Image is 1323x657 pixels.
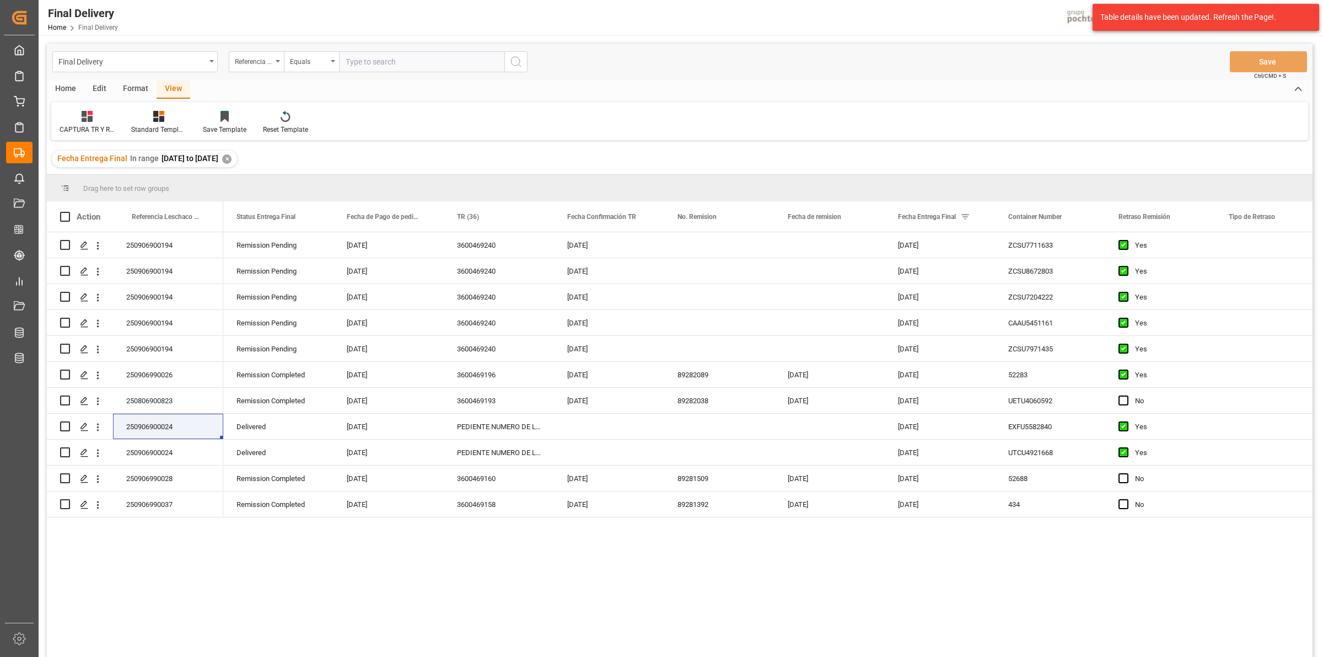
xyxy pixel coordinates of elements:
[1135,466,1202,492] div: No
[885,440,995,465] div: [DATE]
[162,154,218,163] span: [DATE] to [DATE]
[48,5,118,22] div: Final Delivery
[334,258,444,284] div: [DATE]
[290,54,327,67] div: Equals
[47,362,223,388] div: Press SPACE to select this row.
[775,466,885,491] div: [DATE]
[444,414,554,439] div: PEDIENTE NUMERO DE LOTE
[157,80,190,99] div: View
[132,213,200,221] span: Referencia Leschaco (Impo)
[677,213,717,221] span: No. Remision
[334,284,444,309] div: [DATE]
[236,213,295,221] span: Status Entrega Final
[444,492,554,517] div: 3600469158
[235,54,272,67] div: Referencia Leschaco (Impo)
[48,24,66,31] a: Home
[775,492,885,517] div: [DATE]
[885,284,995,309] div: [DATE]
[47,80,84,99] div: Home
[115,80,157,99] div: Format
[113,492,223,517] div: 250906990037
[84,80,115,99] div: Edit
[1100,12,1303,23] div: Table details have been updated. Refresh the Page!.
[113,258,223,284] div: 250906900194
[885,310,995,335] div: [DATE]
[334,440,444,465] div: [DATE]
[995,388,1105,413] div: UETU4060592
[444,232,554,258] div: 3600469240
[554,492,664,517] div: [DATE]
[995,440,1105,465] div: UTCU4921668
[58,54,206,68] div: Final Delivery
[47,336,223,362] div: Press SPACE to select this row.
[47,284,223,310] div: Press SPACE to select this row.
[504,51,528,72] button: search button
[775,388,885,413] div: [DATE]
[223,388,334,413] div: Remission Completed
[60,125,115,135] div: CAPTURA TR Y RETRASO + FECHA DE ENTREGA
[47,388,223,414] div: Press SPACE to select this row.
[1135,233,1202,258] div: Yes
[1135,414,1202,440] div: Yes
[554,284,664,309] div: [DATE]
[222,154,232,164] div: ✕
[47,466,223,492] div: Press SPACE to select this row.
[995,362,1105,387] div: 52283
[898,213,956,221] span: Fecha Entrega Final
[664,492,775,517] div: 89281392
[334,414,444,439] div: [DATE]
[47,440,223,466] div: Press SPACE to select this row.
[131,125,186,135] div: Standard Templates
[83,184,169,193] span: Drag here to set row groups
[444,388,554,413] div: 3600469193
[223,284,334,309] div: Remission Pending
[223,492,334,517] div: Remission Completed
[1008,213,1062,221] span: Container Number
[885,258,995,284] div: [DATE]
[664,466,775,491] div: 89281509
[995,310,1105,335] div: CAAU5451161
[554,310,664,335] div: [DATE]
[223,310,334,335] div: Remission Pending
[885,336,995,361] div: [DATE]
[995,232,1105,258] div: ZCSU7711633
[444,466,554,491] div: 3600469160
[113,336,223,361] div: 250906900194
[885,466,995,491] div: [DATE]
[77,212,100,222] div: Action
[995,414,1105,439] div: EXFU5582840
[567,213,636,221] span: Fecha Confirmación TR
[47,310,223,336] div: Press SPACE to select this row.
[554,336,664,361] div: [DATE]
[554,232,664,258] div: [DATE]
[1135,440,1202,466] div: Yes
[113,466,223,491] div: 250906990028
[457,213,479,221] span: TR (36)
[775,362,885,387] div: [DATE]
[995,258,1105,284] div: ZCSU8672803
[334,466,444,491] div: [DATE]
[47,414,223,440] div: Press SPACE to select this row.
[52,51,218,72] button: open menu
[554,362,664,387] div: [DATE]
[113,310,223,335] div: 250906900194
[1135,259,1202,284] div: Yes
[664,388,775,413] div: 89282038
[554,388,664,413] div: [DATE]
[1135,492,1202,517] div: No
[334,388,444,413] div: [DATE]
[113,440,223,465] div: 250906900024
[203,125,246,135] div: Save Template
[223,414,334,439] div: Delivered
[444,362,554,387] div: 3600469196
[995,336,1105,361] div: ZCSU7971435
[1135,311,1202,336] div: Yes
[554,466,664,491] div: [DATE]
[1135,336,1202,362] div: Yes
[1135,285,1202,310] div: Yes
[995,492,1105,517] div: 434
[334,492,444,517] div: [DATE]
[334,336,444,361] div: [DATE]
[1230,51,1307,72] button: Save
[47,492,223,517] div: Press SPACE to select this row.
